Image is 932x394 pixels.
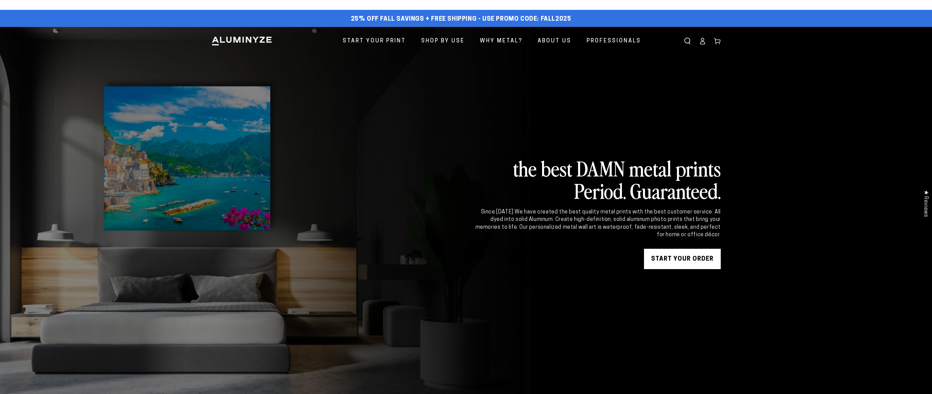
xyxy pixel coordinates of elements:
span: Shop By Use [421,36,465,46]
a: Why Metal? [475,32,527,50]
img: Aluminyze [211,36,272,46]
a: START YOUR Order [644,249,721,269]
div: Click to open Judge.me floating reviews tab [919,185,932,222]
span: About Us [538,36,571,46]
span: Why Metal? [480,36,522,46]
a: Start Your Print [338,32,411,50]
div: Since [DATE] We have created the best quality metal prints with the best customer service. All dy... [474,208,721,239]
span: Start Your Print [343,36,406,46]
a: About Us [533,32,576,50]
span: 25% off FALL Savings + Free Shipping - Use Promo Code: FALL2025 [351,16,571,23]
span: Professionals [587,36,641,46]
a: Professionals [581,32,646,50]
a: Shop By Use [416,32,470,50]
summary: Search our site [680,34,695,49]
h2: the best DAMN metal prints Period. Guaranteed. [474,157,721,202]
